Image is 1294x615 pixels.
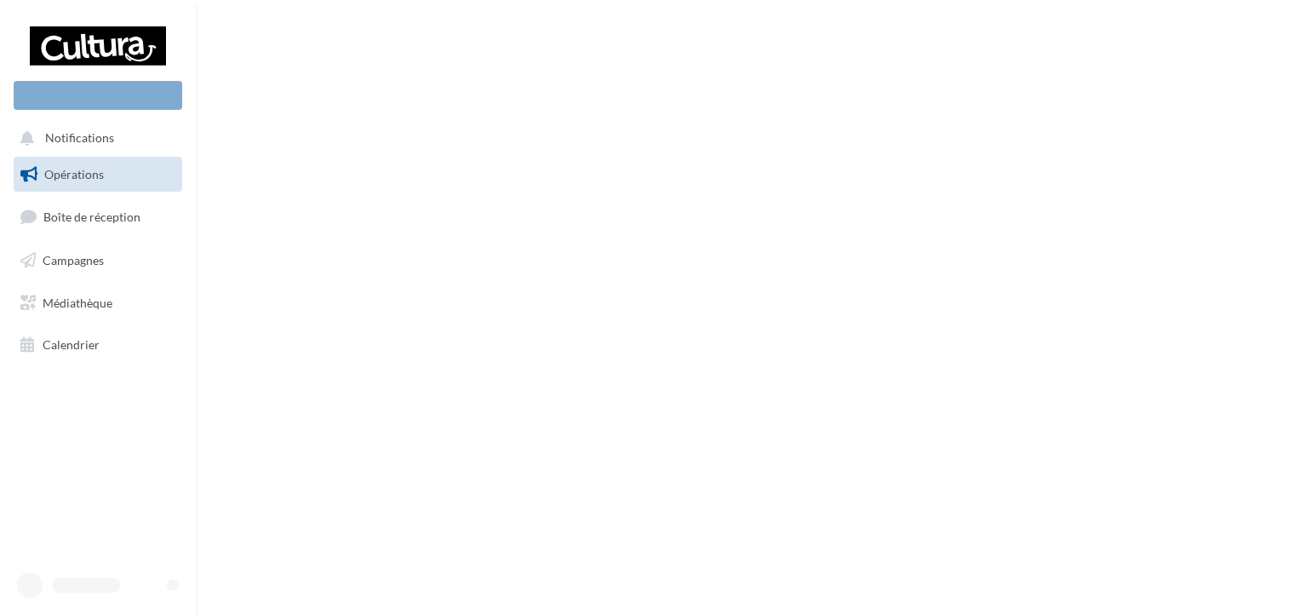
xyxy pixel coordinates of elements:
a: Médiathèque [10,285,186,321]
a: Campagnes [10,243,186,279]
a: Calendrier [10,327,186,363]
span: Campagnes [43,253,104,267]
span: Opérations [44,167,104,181]
a: Opérations [10,157,186,193]
span: Médiathèque [43,295,112,309]
span: Notifications [45,131,114,146]
a: Boîte de réception [10,198,186,235]
div: Nouvelle campagne [14,81,182,110]
span: Boîte de réception [43,210,140,224]
span: Calendrier [43,337,100,352]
